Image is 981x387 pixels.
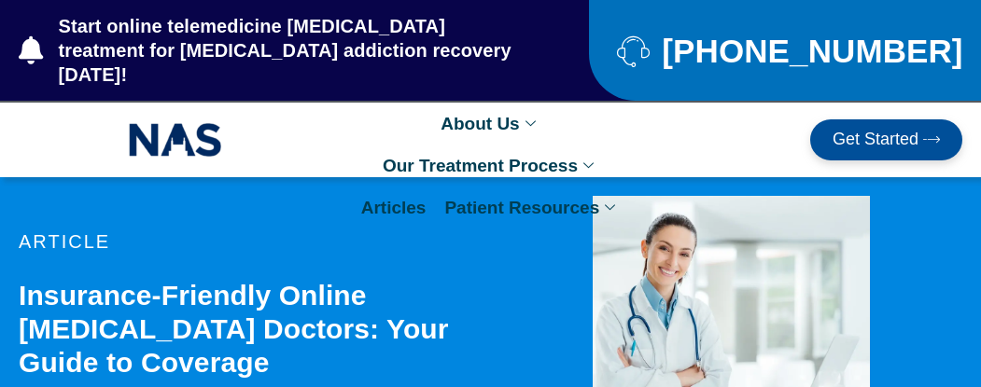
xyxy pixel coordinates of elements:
a: Articles [352,187,436,228]
h1: Insurance-Friendly Online [MEDICAL_DATA] Doctors: Your Guide to Coverage [19,279,500,380]
a: Start online telemedicine [MEDICAL_DATA] treatment for [MEDICAL_DATA] addiction recovery [DATE]! [19,14,514,87]
span: [PHONE_NUMBER] [657,39,962,62]
a: Get Started [810,119,962,160]
span: Start online telemedicine [MEDICAL_DATA] treatment for [MEDICAL_DATA] addiction recovery [DATE]! [54,14,514,87]
img: NAS_email_signature-removebg-preview.png [129,118,222,161]
a: [PHONE_NUMBER] [617,35,934,67]
p: article [19,232,500,251]
a: Patient Resources [435,187,629,228]
a: About Us [431,103,549,145]
a: Our Treatment Process [373,145,608,187]
span: Get Started [833,131,918,149]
